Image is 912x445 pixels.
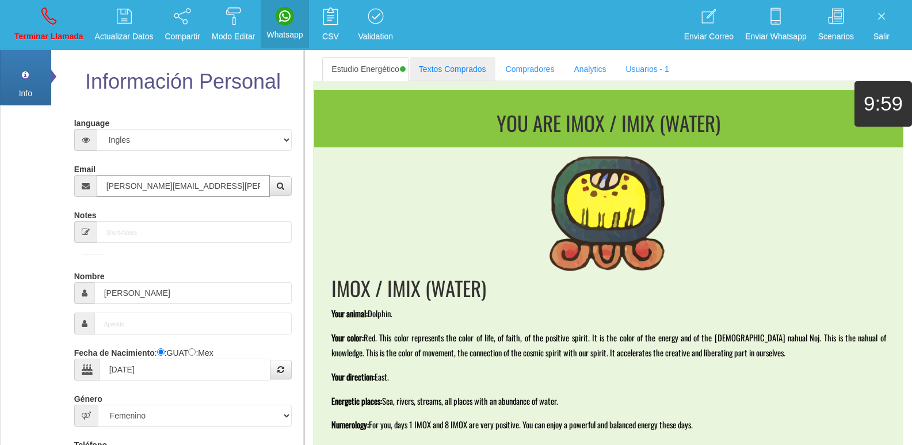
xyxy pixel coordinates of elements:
[322,57,409,81] a: Estudio Energético
[14,30,83,43] p: Terminar Llamada
[74,343,155,359] label: Fecha de Nacimiento
[331,307,368,320] span: Your animal:
[410,57,495,81] a: Textos Comprados
[331,395,382,407] span: Energetic places:
[311,3,351,47] a: CSV
[157,348,165,356] input: :Quechi GUAT
[741,3,811,47] a: Enviar Whatsapp
[497,57,564,81] a: Compradores
[266,28,303,41] p: Whatsapp
[331,332,364,344] span: Your color:
[91,3,158,47] a: Actualizar Datos
[74,159,96,175] label: Email
[861,3,902,47] a: Salir
[369,419,693,431] span: For you, days 1 IMOX and 8 IMOX are very positive. You can enjoy a powerful and balanced energy t...
[616,57,678,81] a: Usuarios - 1
[165,30,200,43] p: Compartir
[74,113,109,129] label: language
[865,30,898,43] p: Salir
[74,267,105,282] label: Nombre
[382,395,558,407] span: Sea, rivers, streams, all places with an abundance of water.
[94,282,292,304] input: Nombre
[319,112,899,134] h1: You are IMOX / IMIX (WATER)
[814,3,858,47] a: Scenarios
[208,3,259,47] a: Modo Editar
[745,30,807,43] p: Enviar Whatsapp
[564,57,615,81] a: Analytics
[375,371,389,383] span: East.
[97,221,292,243] input: Short-Notes
[161,3,204,47] a: Compartir
[212,30,255,43] p: Modo Editar
[358,30,393,43] p: Validation
[684,30,734,43] p: Enviar Correo
[74,343,292,381] div: : :GUAT :Mex
[854,93,912,115] h1: 9:59
[262,3,307,45] a: Whatsapp
[331,277,886,299] h1: IMOX / IMIX (WATER)
[74,389,102,405] label: Género
[71,70,295,93] h2: Información Personal
[368,307,392,320] span: Dolphin.
[188,348,196,356] input: :Yuca-Mex
[680,3,738,47] a: Enviar Correo
[315,30,347,43] p: CSV
[94,313,292,334] input: Apellido
[331,332,888,359] span: Red. This color represents the color of life, of faith, of the positive spirit. It is the color o...
[331,371,375,383] span: Your direction:
[354,3,397,47] a: Validation
[74,206,97,221] label: Notes
[331,419,369,431] span: Numerology:
[10,3,87,47] a: Terminar Llamada
[818,30,854,43] p: Scenarios
[97,175,270,197] input: Correo electrónico
[95,30,154,43] p: Actualizar Datos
